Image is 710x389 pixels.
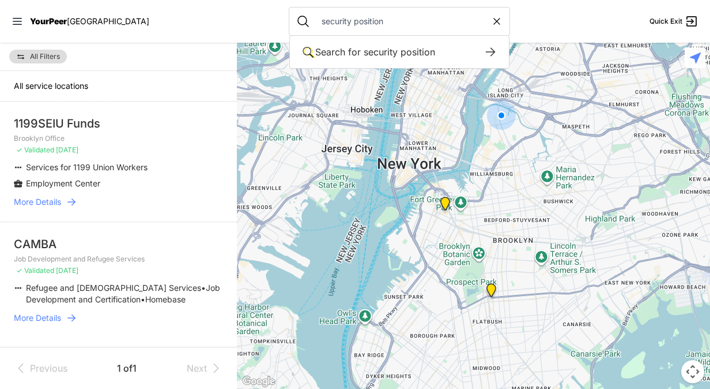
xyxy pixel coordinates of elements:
span: YourPeer [30,16,67,26]
p: Job Development and Refugee Services [14,255,223,264]
span: More Details [14,196,61,208]
span: Quick Exit [649,17,682,26]
button: Map camera controls [681,360,704,383]
span: [DATE] [56,266,78,275]
span: Refugee and [DEMOGRAPHIC_DATA] Services [26,283,201,293]
a: All Filters [9,50,67,63]
span: ✓ Validated [16,145,54,154]
span: of [123,362,133,374]
span: Homebase [145,294,186,304]
a: Open this area in Google Maps (opens a new window) [240,374,278,389]
p: Brooklyn Office [14,134,223,143]
span: security position [364,46,435,58]
span: [GEOGRAPHIC_DATA] [67,16,149,26]
span: ✓ Validated [16,266,54,275]
div: 1199SEIU Funds [14,115,223,132]
span: Next [187,361,207,375]
span: • [141,294,145,304]
span: Previous [30,361,67,375]
span: Employment Center [26,178,100,188]
a: YourPeer[GEOGRAPHIC_DATA] [30,18,149,25]
a: Quick Exit [649,14,698,28]
input: Search [315,16,491,27]
a: More Details [14,196,223,208]
span: All service locations [14,81,88,91]
div: You are here! [482,96,520,134]
span: • [201,283,206,293]
a: More Details [14,312,223,324]
div: Job Development and Refugee Services [479,279,503,306]
div: Brooklyn Office [433,192,457,220]
div: CAMBA [14,236,223,252]
span: [DATE] [56,145,78,154]
span: Services for 1199 Union Workers [26,162,148,172]
span: 1 [117,362,123,374]
span: 1 [133,362,137,374]
span: More Details [14,312,61,324]
span: All Filters [30,53,60,60]
img: Google [240,374,278,389]
span: Search for [315,46,361,58]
